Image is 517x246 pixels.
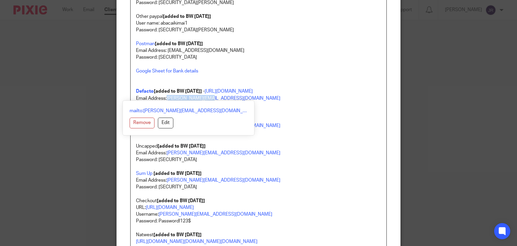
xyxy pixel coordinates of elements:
button: Remove [130,118,154,128]
a: Defacto [136,89,154,94]
a: mailto:[PERSON_NAME][EMAIL_ADDRESS][DOMAIN_NAME] [130,107,247,114]
p: Email Address: [136,95,381,102]
strong: [added to BW [DATE]] [153,171,202,176]
p: Email Address: Password: [SECURITY_DATA] Email Address: [136,150,381,184]
a: [URL][DOMAIN_NAME] [146,205,194,210]
a: Sum Up [136,171,152,176]
strong: [added to BW [DATE]] [163,14,211,19]
button: Edit [158,118,173,128]
p: Email Address: [136,122,381,129]
a: [PERSON_NAME][EMAIL_ADDRESS][DOMAIN_NAME] [167,151,280,155]
p: Password: [SECURITY_DATA] [136,54,381,61]
p: Password: [SECURITY_DATA][PERSON_NAME] [136,27,381,33]
p: Email Address: [EMAIL_ADDRESS][DOMAIN_NAME] [136,47,381,54]
strong: [added to BW [DATE]] [153,233,202,237]
a: [URL][DOMAIN_NAME][DOMAIN_NAME][DOMAIN_NAME] [136,239,257,244]
a: Postman [136,41,155,46]
p: Checkout URL: Username: Password: Password!123$ [136,190,381,224]
strong: [added to BW [DATE]] [155,41,203,46]
p: SeedLegals [136,109,381,122]
a: Google Sheet for Bank details [136,69,198,73]
a: [PERSON_NAME][EMAIL_ADDRESS][DOMAIN_NAME] [167,96,280,101]
p: Other paypal [136,13,381,20]
p: Password: [SECURITY_DATA] [136,184,381,190]
p: Password: [SECURITY_DATA] [136,129,381,136]
p: Uncapped [136,143,381,150]
p: User name: abacaikimai1 [136,20,381,27]
strong: [added to BW [DATE]] [158,144,206,149]
p: Password: [SECURITY_DATA] [136,102,381,109]
p: Natwest [136,232,381,238]
a: [PERSON_NAME][EMAIL_ADDRESS][DOMAIN_NAME] [167,178,280,183]
a: [URL][DOMAIN_NAME] [205,89,253,94]
strong: [added to BW [DATE]] [157,198,205,203]
strong: [added to BW [DATE]] - [154,89,205,94]
a: [PERSON_NAME][EMAIL_ADDRESS][DOMAIN_NAME] [159,212,272,217]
